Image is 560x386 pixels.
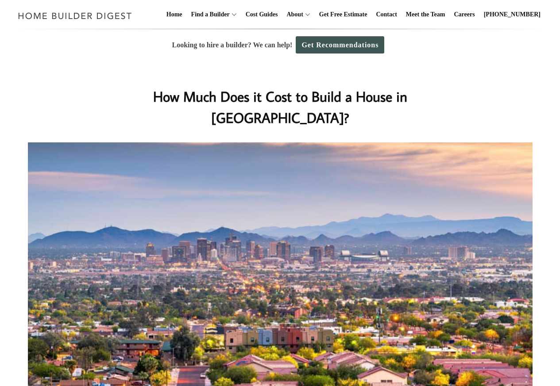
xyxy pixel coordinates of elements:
[283,0,303,29] a: About
[163,0,186,29] a: Home
[372,0,400,29] a: Contact
[316,0,371,29] a: Get Free Estimate
[14,7,136,24] img: Home Builder Digest
[451,0,479,29] a: Careers
[104,86,457,128] h1: How Much Does it Cost to Build a House in [GEOGRAPHIC_DATA]?
[242,0,282,29] a: Cost Guides
[188,0,230,29] a: Find a Builder
[480,0,544,29] a: [PHONE_NUMBER]
[402,0,449,29] a: Meet the Team
[296,36,384,54] a: Get Recommendations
